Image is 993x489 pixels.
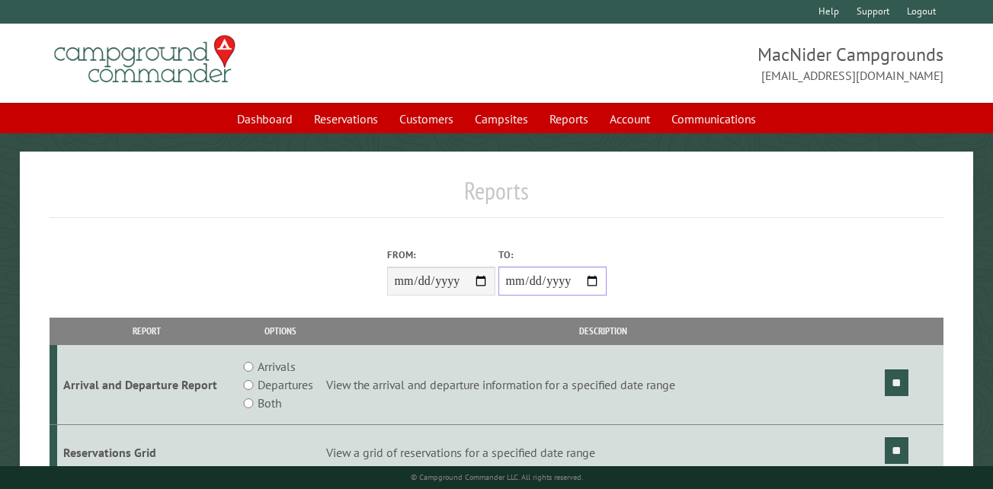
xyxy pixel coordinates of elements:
a: Customers [390,104,463,133]
a: Dashboard [228,104,302,133]
th: Report [57,318,237,344]
label: Departures [258,376,313,394]
span: MacNider Campgrounds [EMAIL_ADDRESS][DOMAIN_NAME] [497,42,943,85]
a: Account [601,104,659,133]
label: To: [498,248,607,262]
td: Arrival and Departure Report [57,345,237,425]
td: Reservations Grid [57,425,237,481]
img: Campground Commander [50,30,240,89]
a: Reports [540,104,597,133]
label: From: [387,248,495,262]
th: Description [324,318,882,344]
h1: Reports [50,176,943,218]
a: Reservations [305,104,387,133]
label: Both [258,394,281,412]
td: View a grid of reservations for a specified date range [324,425,882,481]
label: Arrivals [258,357,296,376]
small: © Campground Commander LLC. All rights reserved. [411,472,583,482]
a: Campsites [466,104,537,133]
td: View the arrival and departure information for a specified date range [324,345,882,425]
th: Options [237,318,324,344]
a: Communications [662,104,765,133]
